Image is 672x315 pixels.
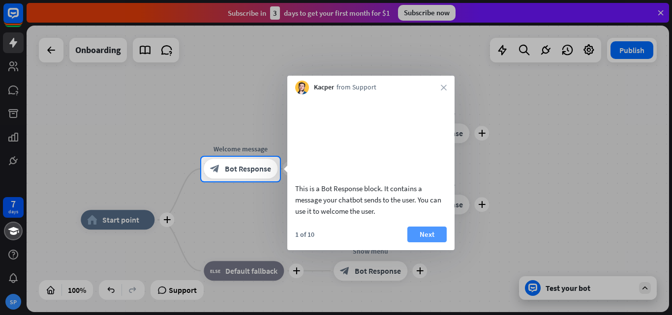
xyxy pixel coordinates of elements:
span: Kacper [314,83,334,92]
span: from Support [336,83,376,92]
div: 1 of 10 [295,230,314,239]
button: Next [407,227,447,242]
div: This is a Bot Response block. It contains a message your chatbot sends to the user. You can use i... [295,183,447,217]
span: Bot Response [225,164,271,174]
button: Open LiveChat chat widget [8,4,37,33]
i: close [441,85,447,90]
i: block_bot_response [210,164,220,174]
